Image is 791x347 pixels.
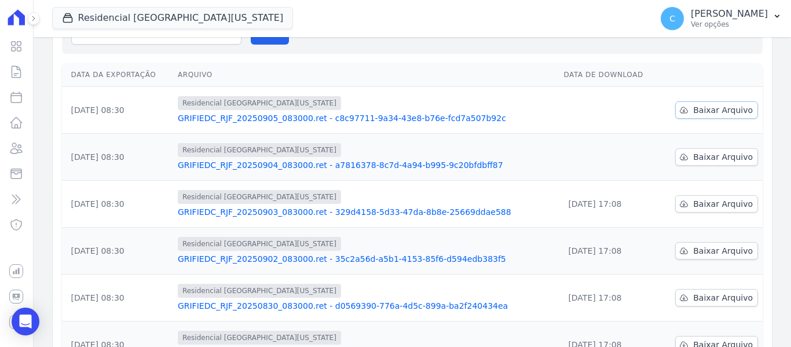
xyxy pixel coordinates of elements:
span: Residencial [GEOGRAPHIC_DATA][US_STATE] [178,190,341,204]
span: Baixar Arquivo [693,245,753,257]
div: Open Intercom Messenger [12,308,39,335]
span: C [669,14,675,23]
a: GRIFIEDC_RJF_20250902_083000.ret - 35c2a56d-a5b1-4153-85f6-d594edb383f5 [178,253,554,265]
a: GRIFIEDC_RJF_20250830_083000.ret - d0569390-776a-4d5c-899a-ba2f240434ea [178,300,554,312]
td: [DATE] 08:30 [62,228,173,275]
a: GRIFIEDC_RJF_20250905_083000.ret - c8c97711-9a34-43e8-b76e-fcd7a507b92c [178,112,554,124]
span: Residencial [GEOGRAPHIC_DATA][US_STATE] [178,284,341,298]
p: Ver opções [691,20,768,29]
a: Baixar Arquivo [675,148,758,166]
td: [DATE] 17:08 [559,228,659,275]
span: Baixar Arquivo [693,151,753,163]
a: GRIFIEDC_RJF_20250904_083000.ret - a7816378-8c7d-4a94-b995-9c20bfdbff87 [178,159,554,171]
td: [DATE] 17:08 [559,181,659,228]
th: Data de Download [559,63,659,87]
button: Residencial [GEOGRAPHIC_DATA][US_STATE] [52,7,294,29]
td: [DATE] 08:30 [62,181,173,228]
span: Residencial [GEOGRAPHIC_DATA][US_STATE] [178,331,341,345]
a: Baixar Arquivo [675,195,758,213]
span: Residencial [GEOGRAPHIC_DATA][US_STATE] [178,143,341,157]
span: Baixar Arquivo [693,104,753,116]
td: [DATE] 17:08 [559,275,659,322]
td: [DATE] 08:30 [62,275,173,322]
a: Baixar Arquivo [675,101,758,119]
span: Baixar Arquivo [693,292,753,304]
span: Residencial [GEOGRAPHIC_DATA][US_STATE] [178,237,341,251]
a: Baixar Arquivo [675,242,758,260]
th: Data da Exportação [62,63,173,87]
span: Baixar Arquivo [693,198,753,210]
td: [DATE] 08:30 [62,87,173,134]
a: Baixar Arquivo [675,289,758,306]
button: C [PERSON_NAME] Ver opções [651,2,791,35]
p: [PERSON_NAME] [691,8,768,20]
span: Residencial [GEOGRAPHIC_DATA][US_STATE] [178,96,341,110]
th: Arquivo [173,63,559,87]
td: [DATE] 08:30 [62,134,173,181]
a: GRIFIEDC_RJF_20250903_083000.ret - 329d4158-5d33-47da-8b8e-25669ddae588 [178,206,554,218]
